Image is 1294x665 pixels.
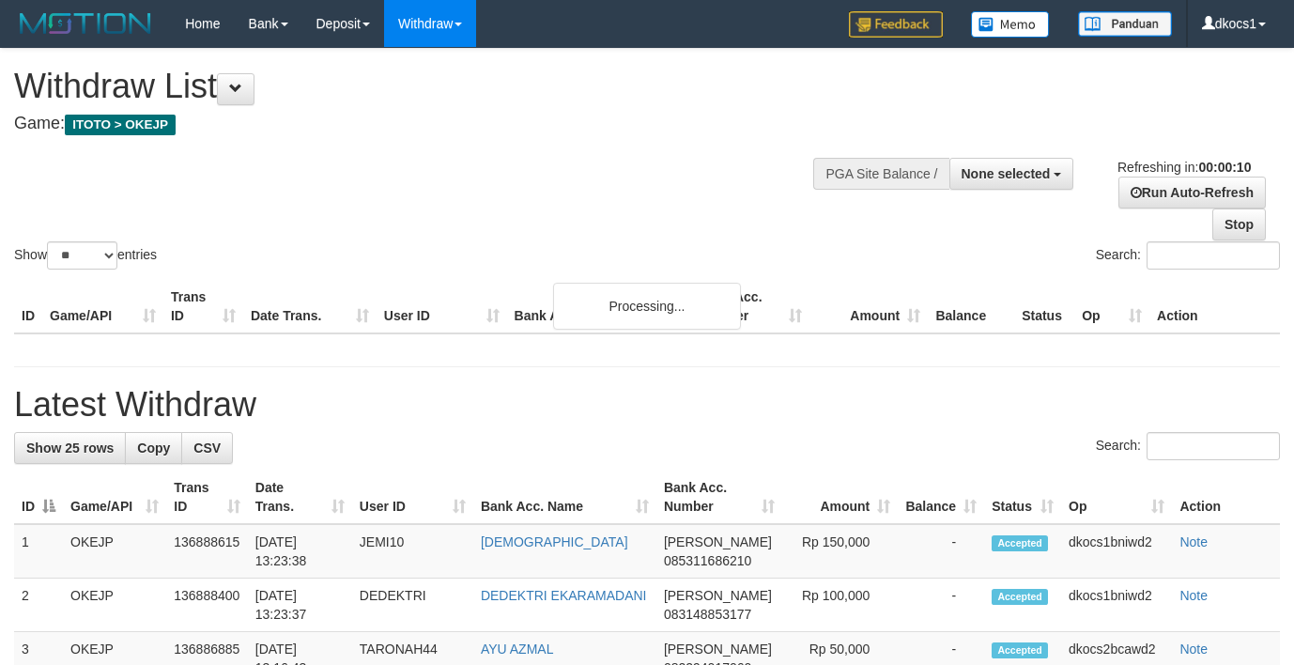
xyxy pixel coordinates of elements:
span: CSV [193,441,221,456]
strong: 00:00:10 [1198,160,1251,175]
th: Date Trans.: activate to sort column ascending [248,471,352,524]
label: Search: [1096,241,1280,270]
td: DEDEKTRI [352,579,473,632]
th: Bank Acc. Number: activate to sort column ascending [656,471,782,524]
th: Amount: activate to sort column ascending [782,471,898,524]
th: Action [1149,280,1280,333]
a: Copy [125,432,182,464]
th: Date Trans. [243,280,377,333]
a: DEDEKTRI EKARAMADANI [481,588,647,603]
td: Rp 100,000 [782,579,898,632]
td: OKEJP [63,524,166,579]
span: Accepted [992,535,1048,551]
td: 1 [14,524,63,579]
h1: Latest Withdraw [14,386,1280,424]
a: Note [1179,534,1208,549]
td: 2 [14,579,63,632]
th: Balance: activate to sort column ascending [898,471,984,524]
label: Search: [1096,432,1280,460]
h4: Game: [14,115,844,133]
td: dkocs1bniwd2 [1061,524,1172,579]
div: Processing... [553,283,741,330]
td: 136888400 [166,579,248,632]
a: CSV [181,432,233,464]
th: User ID [377,280,507,333]
th: Op: activate to sort column ascending [1061,471,1172,524]
th: Trans ID: activate to sort column ascending [166,471,248,524]
th: Status [1014,280,1074,333]
td: OKEJP [63,579,166,632]
td: dkocs1bniwd2 [1061,579,1172,632]
span: [PERSON_NAME] [664,642,772,657]
span: ITOTO > OKEJP [65,115,176,135]
img: MOTION_logo.png [14,9,157,38]
th: Game/API: activate to sort column ascending [63,471,166,524]
a: Note [1179,588,1208,603]
td: - [898,579,984,632]
img: Feedback.jpg [849,11,943,38]
th: ID [14,280,42,333]
th: Bank Acc. Name: activate to sort column ascending [473,471,656,524]
th: ID: activate to sort column descending [14,471,63,524]
th: User ID: activate to sort column ascending [352,471,473,524]
th: Trans ID [163,280,243,333]
th: Status: activate to sort column ascending [984,471,1061,524]
button: None selected [949,158,1074,190]
span: Copy 085311686210 to clipboard [664,553,751,568]
span: Copy 083148853177 to clipboard [664,607,751,622]
a: Note [1179,642,1208,657]
span: Show 25 rows [26,441,114,456]
th: Action [1172,471,1280,524]
td: [DATE] 13:23:38 [248,524,352,579]
td: - [898,524,984,579]
input: Search: [1147,241,1280,270]
td: JEMI10 [352,524,473,579]
input: Search: [1147,432,1280,460]
span: None selected [962,166,1051,181]
select: Showentries [47,241,117,270]
td: [DATE] 13:23:37 [248,579,352,632]
span: Copy [137,441,170,456]
img: Button%20Memo.svg [971,11,1050,38]
img: panduan.png [1078,11,1172,37]
th: Bank Acc. Name [507,280,692,333]
td: Rp 150,000 [782,524,898,579]
th: Bank Acc. Number [691,280,809,333]
span: Accepted [992,642,1048,658]
a: Run Auto-Refresh [1118,177,1266,209]
span: [PERSON_NAME] [664,588,772,603]
div: PGA Site Balance / [813,158,948,190]
h1: Withdraw List [14,68,844,105]
a: Stop [1212,209,1266,240]
span: Accepted [992,589,1048,605]
a: Show 25 rows [14,432,126,464]
a: AYU AZMAL [481,642,554,657]
span: [PERSON_NAME] [664,534,772,549]
label: Show entries [14,241,157,270]
th: Game/API [42,280,163,333]
th: Amount [809,280,928,333]
span: Refreshing in: [1117,160,1251,175]
a: [DEMOGRAPHIC_DATA] [481,534,628,549]
td: 136888615 [166,524,248,579]
th: Op [1074,280,1149,333]
th: Balance [928,280,1014,333]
